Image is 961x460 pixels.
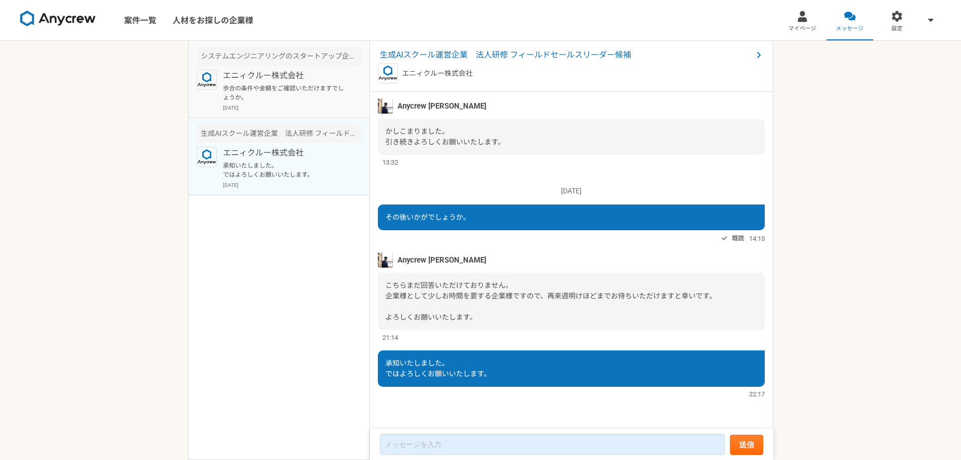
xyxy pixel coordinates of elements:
p: 歩合の条件や金額をご確認いただけますでしょうか。 [223,84,348,102]
span: Anycrew [PERSON_NAME] [398,100,486,112]
span: 22:17 [749,389,765,399]
p: 承知いたしました。 ではよろしくお願いいたします。 [223,161,348,179]
span: その後いかがでしょうか。 [385,213,470,221]
p: [DATE] [223,181,361,189]
img: logo_text_blue_01.png [378,63,398,83]
div: システムエンジニアリングのスタートアップ企業 生成AIの新規事業のセールスを募集 [197,47,361,66]
span: Anycrew [PERSON_NAME] [398,254,486,266]
p: [DATE] [223,104,361,112]
span: 承知いたしました。 ではよろしくお願いいたします。 [385,359,491,378]
span: かしこまりました。 引き続きよろしくお願いいたします。 [385,127,505,146]
span: メッセージ [836,25,864,33]
p: エニィクルー株式会社 [223,70,348,82]
div: 生成AIスクール運営企業 法人研修 フィールドセールスリーダー候補 [197,124,361,143]
span: 既読 [732,232,744,244]
span: 14:15 [749,234,765,243]
span: 生成AIスクール運営企業 法人研修 フィールドセールスリーダー候補 [380,49,753,61]
img: logo_text_blue_01.png [197,70,217,90]
span: 21:14 [382,333,398,342]
span: マイページ [788,25,816,33]
img: tomoya_yamashita.jpeg [378,252,393,268]
span: 設定 [891,25,902,33]
img: 8DqYSo04kwAAAAASUVORK5CYII= [20,11,96,27]
img: tomoya_yamashita.jpeg [378,98,393,114]
span: 13:32 [382,158,398,167]
p: エニィクルー株式会社 [223,147,348,159]
img: logo_text_blue_01.png [197,147,217,167]
p: [DATE] [378,186,765,196]
button: 送信 [730,435,763,455]
span: こちらまだ回答いただけておりません。 企業様として少しお時間を要する企業様ですので、再来週明けほどまでお待ちいただけますと幸いです。 よろしくお願いいたします。 [385,281,716,321]
p: エニィクルー株式会社 [402,68,473,79]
